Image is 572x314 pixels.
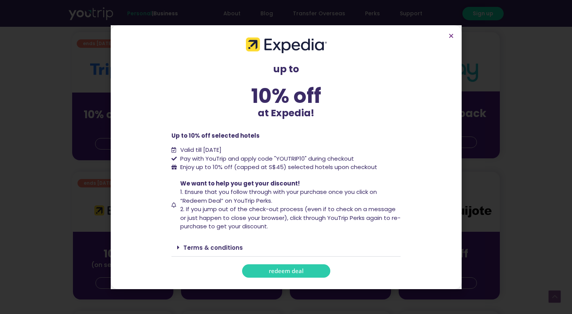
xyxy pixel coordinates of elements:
[178,155,354,163] span: Pay with YouTrip and apply code "YOUTRIP10" during checkout
[242,264,330,278] a: redeem deal
[178,163,377,172] span: Enjoy up to 10% off (capped at S$45) selected hotels upon checkout
[448,33,454,39] a: Close
[171,106,401,120] p: at Expedia!
[180,188,377,205] span: 1. Ensure that you follow through with your purchase once you click on “Redeem Deal” on YouTrip P...
[180,179,300,187] span: We want to help you get your discount!
[180,205,401,230] span: 2. If you jump out of the check-out process (even if to check on a message or just happen to clos...
[171,132,401,140] p: Up to 10% off selected hotels
[171,239,401,257] div: Terms & conditions
[180,146,221,154] span: Valid till [DATE]
[183,244,243,252] a: Terms & conditions
[171,62,401,76] p: up to
[269,268,304,274] span: redeem deal
[171,86,401,106] div: 10% off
